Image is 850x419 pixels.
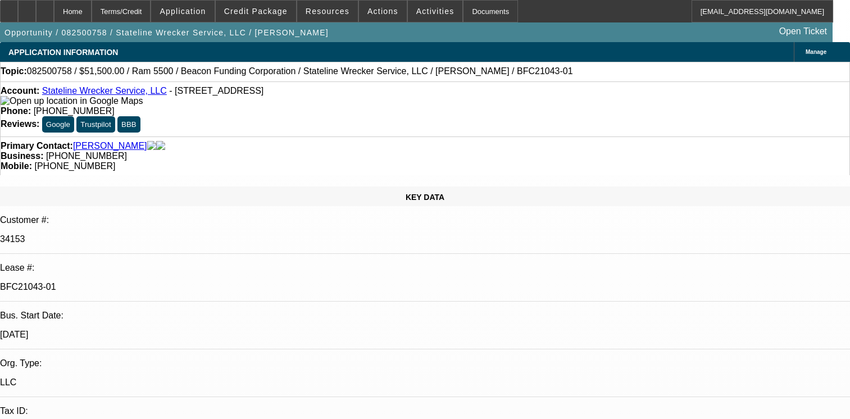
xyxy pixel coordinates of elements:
[775,22,831,41] a: Open Ticket
[1,151,43,161] strong: Business:
[216,1,296,22] button: Credit Package
[1,96,143,106] img: Open up location in Google Maps
[117,116,140,133] button: BBB
[1,141,73,151] strong: Primary Contact:
[34,106,115,116] span: [PHONE_NUMBER]
[34,161,115,171] span: [PHONE_NUMBER]
[156,141,165,151] img: linkedin-icon.png
[408,1,463,22] button: Activities
[1,119,39,129] strong: Reviews:
[359,1,407,22] button: Actions
[367,7,398,16] span: Actions
[160,7,206,16] span: Application
[1,86,39,95] strong: Account:
[151,1,214,22] button: Application
[806,49,826,55] span: Manage
[224,7,288,16] span: Credit Package
[147,141,156,151] img: facebook-icon.png
[27,66,573,76] span: 082500758 / $51,500.00 / Ram 5500 / Beacon Funding Corporation / Stateline Wrecker Service, LLC /...
[306,7,349,16] span: Resources
[1,66,27,76] strong: Topic:
[1,96,143,106] a: View Google Maps
[406,193,444,202] span: KEY DATA
[4,28,329,37] span: Opportunity / 082500758 / Stateline Wrecker Service, LLC / [PERSON_NAME]
[46,151,127,161] span: [PHONE_NUMBER]
[76,116,115,133] button: Trustpilot
[42,116,74,133] button: Google
[169,86,263,95] span: - [STREET_ADDRESS]
[73,141,147,151] a: [PERSON_NAME]
[416,7,454,16] span: Activities
[8,48,118,57] span: APPLICATION INFORMATION
[42,86,167,95] a: Stateline Wrecker Service, LLC
[1,106,31,116] strong: Phone:
[297,1,358,22] button: Resources
[1,161,32,171] strong: Mobile:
